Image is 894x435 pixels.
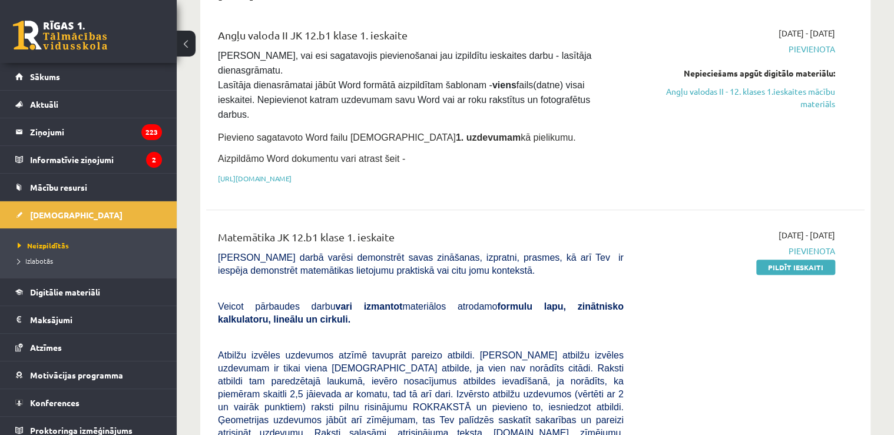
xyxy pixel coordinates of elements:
[15,174,162,201] a: Mācību resursi
[15,334,162,361] a: Atzīmes
[15,118,162,145] a: Ziņojumi223
[30,397,80,408] span: Konferences
[30,287,100,297] span: Digitālie materiāli
[15,91,162,118] a: Aktuāli
[218,132,575,142] span: Pievieno sagatavoto Word failu [DEMOGRAPHIC_DATA] kā pielikumu.
[18,256,53,265] span: Izlabotās
[18,241,69,250] span: Neizpildītās
[218,229,624,251] div: Matemātika JK 12.b1 klase 1. ieskaite
[146,152,162,168] i: 2
[218,301,624,324] span: Veicot pārbaudes darbu materiālos atrodamo
[30,99,58,109] span: Aktuāli
[141,124,162,140] i: 223
[756,260,835,275] a: Pildīt ieskaiti
[779,27,835,39] span: [DATE] - [DATE]
[218,51,594,119] span: [PERSON_NAME], vai esi sagatavojis pievienošanai jau izpildītu ieskaites darbu - lasītāja dienasg...
[30,370,123,380] span: Motivācijas programma
[15,306,162,333] a: Maksājumi
[30,342,62,353] span: Atzīmes
[641,67,835,79] div: Nepieciešams apgūt digitālo materiālu:
[15,278,162,306] a: Digitālie materiāli
[218,301,624,324] b: formulu lapu, zinātnisko kalkulatoru, lineālu un cirkuli.
[30,146,162,173] legend: Informatīvie ziņojumi
[30,118,162,145] legend: Ziņojumi
[13,21,107,50] a: Rīgas 1. Tālmācības vidusskola
[15,146,162,173] a: Informatīvie ziņojumi2
[218,154,405,164] span: Aizpildāmo Word dokumentu vari atrast šeit -
[218,253,624,275] span: [PERSON_NAME] darbā varēsi demonstrēt savas zināšanas, izpratni, prasmes, kā arī Tev ir iespēja d...
[218,27,624,49] div: Angļu valoda II JK 12.b1 klase 1. ieskaite
[30,306,162,333] legend: Maksājumi
[15,361,162,388] a: Motivācijas programma
[492,80,516,90] strong: viens
[641,85,835,110] a: Angļu valodas II - 12. klases 1.ieskaites mācību materiāls
[18,240,165,251] a: Neizpildītās
[641,43,835,55] span: Pievienota
[30,210,122,220] span: [DEMOGRAPHIC_DATA]
[641,245,835,257] span: Pievienota
[18,255,165,266] a: Izlabotās
[15,389,162,416] a: Konferences
[779,229,835,241] span: [DATE] - [DATE]
[218,174,292,183] a: [URL][DOMAIN_NAME]
[335,301,402,311] b: vari izmantot
[30,71,60,82] span: Sākums
[15,201,162,228] a: [DEMOGRAPHIC_DATA]
[15,63,162,90] a: Sākums
[456,132,521,142] strong: 1. uzdevumam
[30,182,87,192] span: Mācību resursi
